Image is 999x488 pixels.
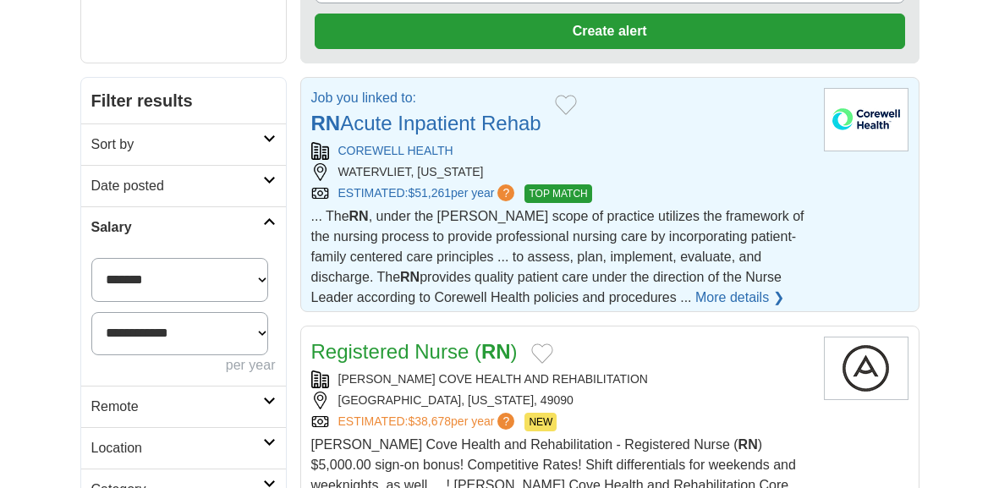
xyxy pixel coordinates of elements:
span: NEW [524,413,557,431]
h2: Sort by [91,134,263,155]
a: COREWELL HEALTH [338,144,453,157]
a: Date posted [81,165,286,206]
h2: Filter results [81,78,286,123]
strong: RN [738,437,758,452]
a: Sort by [81,123,286,165]
div: WATERVLIET, [US_STATE] [311,163,810,181]
strong: RN [481,340,511,363]
img: Company logo [824,337,908,400]
strong: RN [349,209,369,223]
a: Remote [81,386,286,427]
h2: Location [91,438,263,458]
button: Add to favorite jobs [555,95,577,115]
span: ? [497,413,514,430]
a: RNAcute Inpatient Rehab [311,112,541,134]
img: Corewell Health logo [824,88,908,151]
span: $38,678 [408,414,451,428]
strong: RN [311,112,341,134]
a: Salary [81,206,286,248]
span: $51,261 [408,186,451,200]
a: ESTIMATED:$38,678per year? [338,413,519,431]
a: More details ❯ [695,288,784,308]
div: [PERSON_NAME] COVE HEALTH AND REHABILITATION [311,370,810,388]
span: ? [497,184,514,201]
h2: Salary [91,217,263,238]
strong: RN [400,270,420,284]
h2: Remote [91,397,263,417]
span: TOP MATCH [524,184,591,203]
button: Add to favorite jobs [531,343,553,364]
a: ESTIMATED:$51,261per year? [338,184,519,203]
p: Job you linked to: [311,88,541,108]
h2: Date posted [91,176,263,196]
span: ... The , under the [PERSON_NAME] scope of practice utilizes the framework of the nursing process... [311,209,804,304]
a: Location [81,427,286,469]
button: Create alert [315,14,905,49]
a: Registered Nurse (RN) [311,340,518,363]
div: [GEOGRAPHIC_DATA], [US_STATE], 49090 [311,392,810,409]
div: per year [91,355,276,376]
